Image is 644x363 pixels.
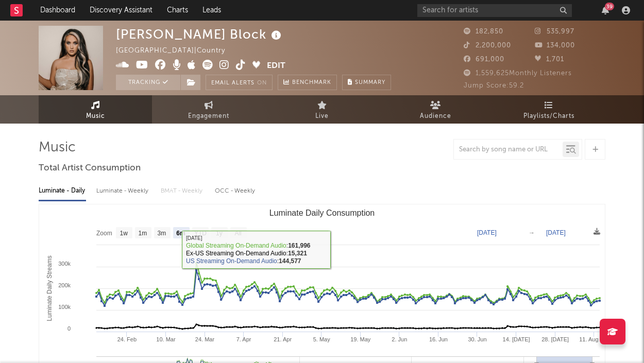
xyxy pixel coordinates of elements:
input: Search by song name or URL [454,146,563,154]
a: Music [39,95,152,124]
text: 11. Aug [579,336,598,342]
text: 1w [120,230,128,237]
span: Live [315,110,329,123]
div: [GEOGRAPHIC_DATA] | Country [116,45,237,57]
text: 1y [216,230,223,237]
button: Edit [267,60,285,73]
text: [DATE] [477,229,497,236]
text: 7. Apr [236,336,251,342]
input: Search for artists [417,4,572,17]
text: Zoom [96,230,112,237]
text: 14. [DATE] [503,336,530,342]
text: 100k [58,304,71,310]
span: 535,997 [535,28,574,35]
span: Music [86,110,105,123]
text: 6m [176,230,185,237]
text: 28. [DATE] [541,336,569,342]
span: 2,200,000 [464,42,511,49]
text: 1m [139,230,147,237]
text: 24. Mar [195,336,215,342]
text: 5. May [313,336,331,342]
div: Luminate - Daily [39,182,86,200]
span: Engagement [188,110,229,123]
text: 3m [158,230,166,237]
text: 21. Apr [274,336,292,342]
a: Benchmark [278,75,337,90]
text: → [529,229,535,236]
text: 24. Feb [117,336,137,342]
text: Luminate Daily Consumption [269,209,375,217]
text: 0 [67,325,71,332]
span: Playlists/Charts [523,110,574,123]
span: 1,701 [535,56,564,63]
a: Audience [379,95,492,124]
text: 200k [58,282,71,288]
text: 300k [58,261,71,267]
button: 39 [602,6,609,14]
span: Benchmark [292,77,331,89]
text: 2. Jun [392,336,407,342]
button: Email AlertsOn [206,75,273,90]
text: 19. May [350,336,371,342]
span: 134,000 [535,42,575,49]
a: Live [265,95,379,124]
em: On [257,80,267,86]
div: Luminate - Weekly [96,182,150,200]
text: All [234,230,241,237]
div: 39 [605,3,614,10]
text: Luminate Daily Streams [46,255,53,321]
text: [DATE] [546,229,566,236]
div: [PERSON_NAME] Block [116,26,284,43]
text: YTD [194,230,207,237]
span: Total Artist Consumption [39,162,141,175]
text: 10. Mar [156,336,176,342]
span: 1,559,625 Monthly Listeners [464,70,572,77]
button: Summary [342,75,391,90]
div: OCC - Weekly [215,182,256,200]
span: Jump Score: 59.2 [464,82,524,89]
a: Playlists/Charts [492,95,605,124]
text: 30. Jun [468,336,486,342]
span: Summary [355,80,385,85]
span: 691,000 [464,56,504,63]
span: 182,850 [464,28,503,35]
text: 16. Jun [429,336,448,342]
a: Engagement [152,95,265,124]
button: Tracking [116,75,180,90]
span: Audience [420,110,451,123]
